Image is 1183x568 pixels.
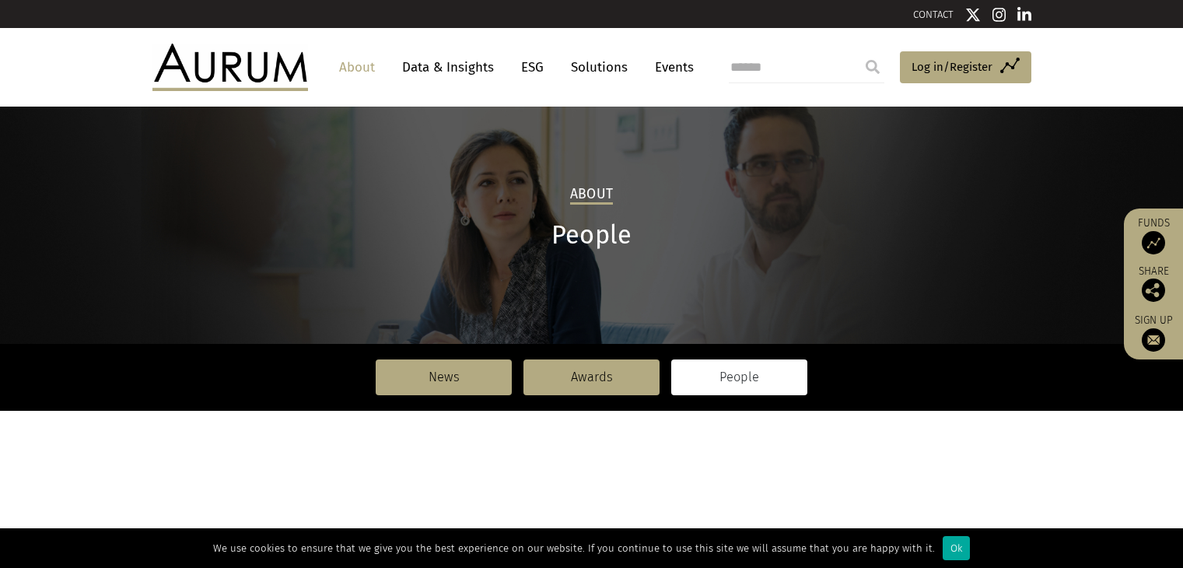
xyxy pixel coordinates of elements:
a: Sign up [1132,314,1175,352]
a: News [376,359,512,395]
img: Linkedin icon [1017,7,1031,23]
h1: People [152,220,1031,251]
a: About [331,53,383,82]
a: Events [647,53,694,82]
img: Twitter icon [965,7,981,23]
a: ESG [513,53,551,82]
a: Solutions [563,53,635,82]
a: Awards [523,359,660,395]
img: Aurum [152,44,308,90]
div: Ok [943,536,970,560]
img: Sign up to our newsletter [1142,328,1165,352]
a: Funds [1132,216,1175,254]
a: Data & Insights [394,53,502,82]
h2: About [570,186,613,205]
span: Log in/Register [912,58,992,76]
img: Instagram icon [992,7,1006,23]
a: Log in/Register [900,51,1031,84]
div: Share [1132,266,1175,302]
a: CONTACT [913,9,954,20]
img: Share this post [1142,279,1165,302]
input: Submit [857,51,888,82]
a: People [671,359,807,395]
img: Access Funds [1142,231,1165,254]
